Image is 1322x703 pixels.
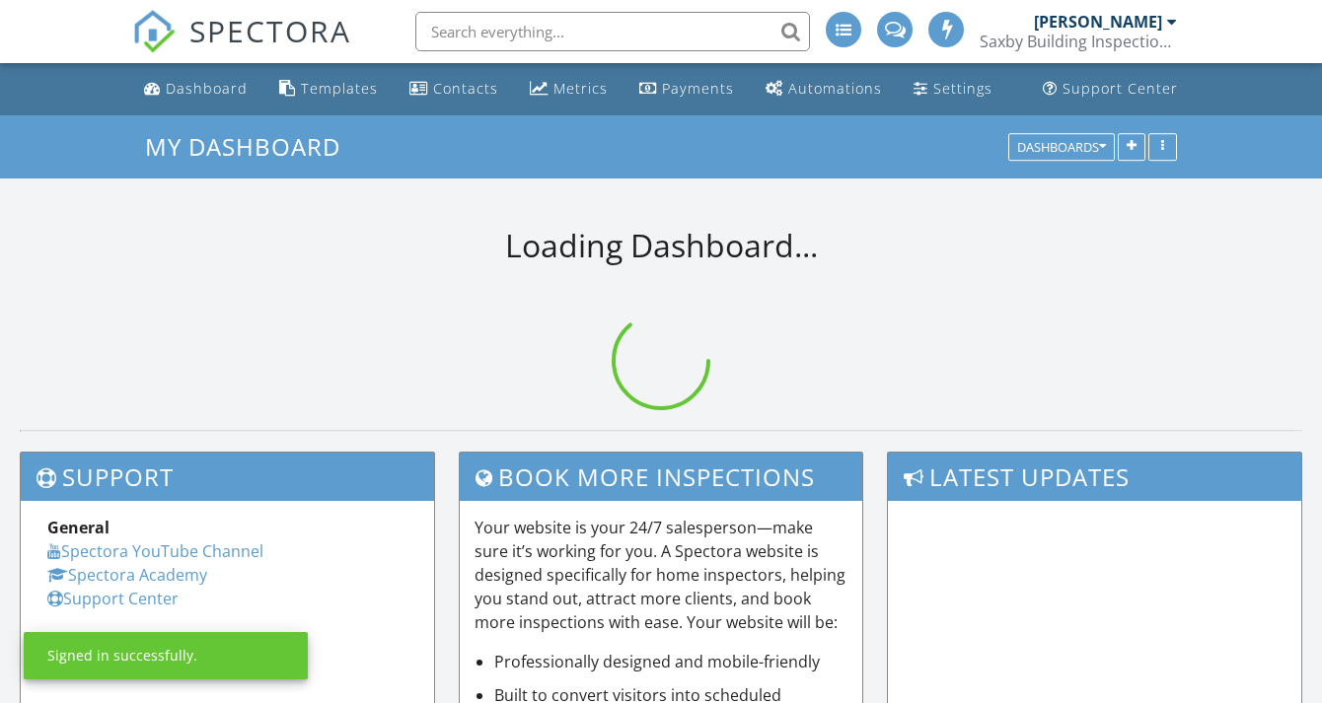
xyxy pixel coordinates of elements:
[132,10,176,53] img: The Best Home Inspection Software - Spectora
[145,130,357,163] a: My Dashboard
[758,71,890,107] a: Automations (Advanced)
[166,79,248,98] div: Dashboard
[271,71,386,107] a: Templates
[136,71,256,107] a: Dashboard
[906,71,1000,107] a: Settings
[301,79,378,98] div: Templates
[47,646,197,666] div: Signed in successfully.
[522,71,616,107] a: Metrics
[47,517,110,538] strong: General
[888,453,1301,501] h3: Latest Updates
[1008,133,1115,161] button: Dashboards
[189,10,351,51] span: SPECTORA
[1034,12,1162,32] div: [PERSON_NAME]
[631,71,742,107] a: Payments
[933,79,992,98] div: Settings
[1017,140,1106,154] div: Dashboards
[47,630,407,654] div: Ask the community
[47,564,207,586] a: Spectora Academy
[21,453,434,501] h3: Support
[1063,79,1178,98] div: Support Center
[553,79,608,98] div: Metrics
[662,79,734,98] div: Payments
[47,588,179,609] a: Support Center
[475,516,846,634] p: Your website is your 24/7 salesperson—make sure it’s working for you. A Spectora website is desig...
[47,540,263,562] a: Spectora YouTube Channel
[788,79,882,98] div: Automations
[494,650,846,673] li: Professionally designed and mobile-friendly
[433,79,498,98] div: Contacts
[1035,71,1186,107] a: Support Center
[402,71,506,107] a: Contacts
[980,32,1177,51] div: Saxby Building Inspections LLC
[132,27,351,68] a: SPECTORA
[415,12,810,51] input: Search everything...
[460,453,861,501] h3: Book More Inspections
